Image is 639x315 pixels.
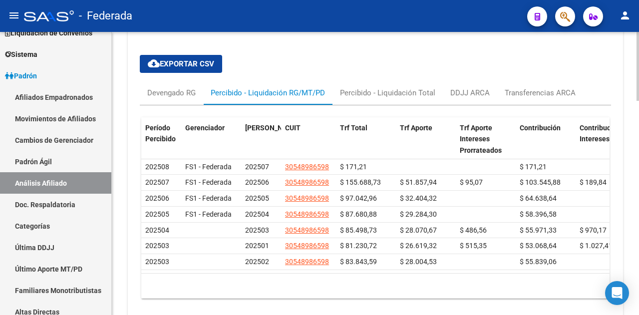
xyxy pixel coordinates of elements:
span: $ 64.638,64 [520,194,557,202]
span: $ 81.230,72 [340,242,377,250]
div: Transferencias ARCA [505,87,576,98]
span: $ 87.680,88 [340,210,377,218]
span: $ 970,17 [580,226,607,234]
span: 30548986598 [285,194,329,202]
span: $ 58.396,58 [520,210,557,218]
div: Percibido - Liquidación RG/MT/PD [211,87,325,98]
span: FS1 - Federada [185,178,232,186]
span: $ 95,07 [460,178,483,186]
span: - Federada [79,5,132,27]
span: Liquidación de Convenios [5,27,92,38]
span: 202507 [245,163,269,171]
span: 202507 [145,178,169,186]
datatable-header-cell: Trf Aporte Intereses Prorrateados [456,117,516,161]
span: $ 171,21 [520,163,547,171]
datatable-header-cell: Contribucion Intereses [576,117,636,161]
datatable-header-cell: Gerenciador [181,117,241,161]
span: Padrón [5,70,37,81]
div: DDJJ ARCA [450,87,490,98]
span: 30548986598 [285,178,329,186]
span: 202505 [245,194,269,202]
span: 202504 [245,210,269,218]
datatable-header-cell: Contribución [516,117,576,161]
span: $ 155.688,73 [340,178,381,186]
span: CUIT [285,124,301,132]
mat-icon: cloud_download [148,57,160,69]
span: 202501 [245,242,269,250]
span: Período Percibido [145,124,176,143]
span: 30548986598 [285,163,329,171]
div: Percibido - Liquidación Total [340,87,435,98]
datatable-header-cell: CUIT [281,117,336,161]
span: 30548986598 [285,258,329,266]
span: $ 55.971,33 [520,226,557,234]
span: 202503 [245,226,269,234]
span: $ 1.027,41 [580,242,613,250]
datatable-header-cell: Trf Total [336,117,396,161]
span: $ 55.839,06 [520,258,557,266]
span: $ 51.857,94 [400,178,437,186]
span: Sistema [5,49,37,60]
span: $ 189,84 [580,178,607,186]
span: 202502 [245,258,269,266]
span: Trf Aporte [400,124,432,132]
span: $ 97.042,96 [340,194,377,202]
span: Contribución [520,124,561,132]
span: $ 28.004,53 [400,258,437,266]
span: $ 515,35 [460,242,487,250]
span: 202506 [145,194,169,202]
span: 30548986598 [285,210,329,218]
datatable-header-cell: Trf Aporte [396,117,456,161]
div: Open Intercom Messenger [605,281,629,305]
span: 202506 [245,178,269,186]
span: Exportar CSV [148,59,214,68]
datatable-header-cell: Período Percibido [141,117,181,161]
span: 202503 [145,242,169,250]
span: [PERSON_NAME] [245,124,299,132]
mat-icon: person [619,9,631,21]
span: 202505 [145,210,169,218]
span: Trf Total [340,124,367,132]
span: $ 29.284,30 [400,210,437,218]
span: 202508 [145,163,169,171]
mat-icon: menu [8,9,20,21]
span: $ 85.498,73 [340,226,377,234]
span: $ 26.619,32 [400,242,437,250]
div: Devengado RG [147,87,196,98]
span: FS1 - Federada [185,210,232,218]
span: 202504 [145,226,169,234]
span: Trf Aporte Intereses Prorrateados [460,124,502,155]
span: $ 53.068,64 [520,242,557,250]
span: FS1 - Federada [185,194,232,202]
span: FS1 - Federada [185,163,232,171]
datatable-header-cell: Período Devengado [241,117,281,161]
span: $ 28.070,67 [400,226,437,234]
span: $ 171,21 [340,163,367,171]
span: $ 486,56 [460,226,487,234]
span: 202503 [145,258,169,266]
span: Gerenciador [185,124,225,132]
span: 30548986598 [285,242,329,250]
span: Contribucion Intereses [580,124,621,143]
button: Exportar CSV [140,55,222,73]
span: $ 103.545,88 [520,178,561,186]
span: $ 83.843,59 [340,258,377,266]
span: 30548986598 [285,226,329,234]
span: $ 32.404,32 [400,194,437,202]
